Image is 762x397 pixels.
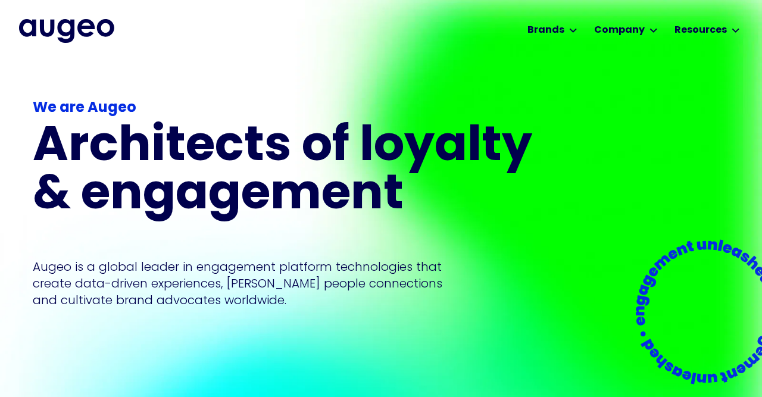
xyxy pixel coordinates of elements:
div: We are Augeo [33,98,547,119]
a: home [19,19,114,43]
div: Brands [527,23,564,37]
div: Resources [674,23,727,37]
img: Augeo's full logo in midnight blue. [19,19,114,43]
div: Company [594,23,645,37]
p: Augeo is a global leader in engagement platform technologies that create data-driven experiences,... [33,258,442,308]
h1: Architects of loyalty & engagement [33,124,547,220]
